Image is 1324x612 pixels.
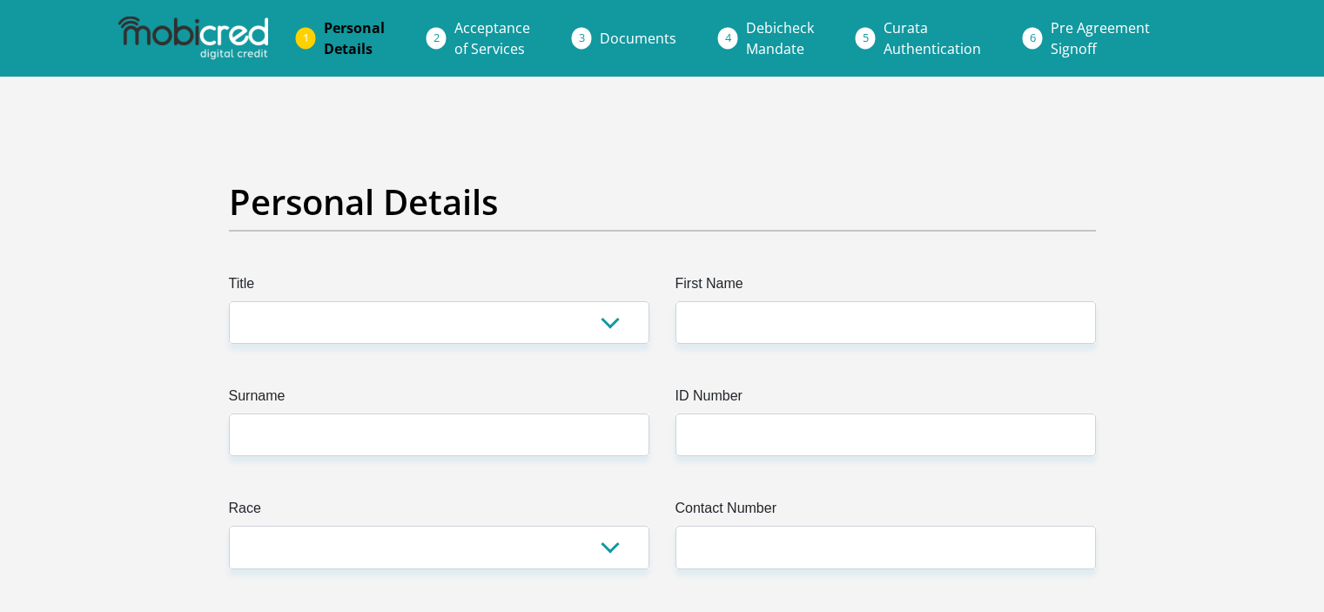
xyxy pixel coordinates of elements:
[229,498,649,526] label: Race
[454,18,530,58] span: Acceptance of Services
[1037,10,1164,66] a: Pre AgreementSignoff
[310,10,399,66] a: PersonalDetails
[675,301,1096,344] input: First Name
[675,386,1096,414] label: ID Number
[675,414,1096,456] input: ID Number
[600,29,676,48] span: Documents
[229,414,649,456] input: Surname
[675,526,1096,568] input: Contact Number
[324,18,385,58] span: Personal Details
[884,18,981,58] span: Curata Authentication
[586,21,690,56] a: Documents
[229,386,649,414] label: Surname
[118,17,268,60] img: mobicred logo
[229,273,649,301] label: Title
[675,498,1096,526] label: Contact Number
[440,10,544,66] a: Acceptanceof Services
[1051,18,1150,58] span: Pre Agreement Signoff
[732,10,828,66] a: DebicheckMandate
[675,273,1096,301] label: First Name
[746,18,814,58] span: Debicheck Mandate
[870,10,995,66] a: CurataAuthentication
[229,181,1096,223] h2: Personal Details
